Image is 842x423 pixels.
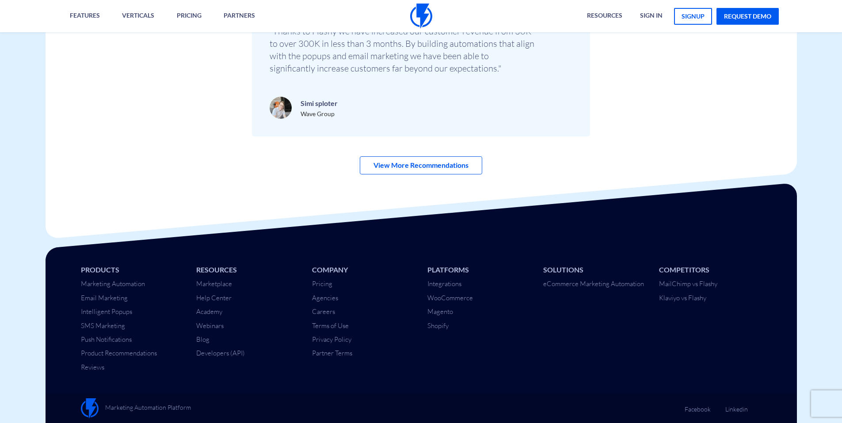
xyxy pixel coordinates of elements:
[81,349,157,357] a: Product Recommendations
[360,156,482,174] a: View More Recommendations
[312,335,351,344] a: Privacy Policy
[81,363,104,371] a: Reviews
[427,307,453,316] a: Magento
[81,294,128,302] a: Email Marketing
[427,279,461,288] a: Integrations
[725,398,748,414] a: Linkedin
[81,279,145,288] a: Marketing Automation
[196,349,245,357] a: Developers (API)
[543,265,646,275] li: Solutions
[301,97,338,110] p: Simi sploter
[659,279,717,288] a: MailChimp vs Flashy
[196,321,224,330] a: Webinars
[270,25,535,75] p: "Thanks to Flashy we have increased our customer revenue from 30K to over 300K in less than 3 mon...
[196,307,222,316] a: Academy
[81,335,132,344] a: Push Notifications
[312,265,415,275] li: Company
[81,398,99,419] img: Flashy
[196,265,299,275] li: Resources
[685,398,711,414] a: Facebook
[659,265,762,275] li: Competitors
[196,335,210,344] a: Blog
[81,307,132,316] a: Intelligent Popups
[81,398,191,419] a: Marketing Automation Platform
[427,294,473,302] a: WooCommerce
[196,279,232,288] a: Marketplace
[81,265,183,275] li: Products
[312,307,335,316] a: Careers
[543,279,644,288] a: eCommerce Marketing Automation
[312,321,349,330] a: Terms of Use
[427,265,530,275] li: Platforms
[312,279,332,288] a: Pricing
[427,321,449,330] a: Shopify
[674,8,712,25] a: signup
[196,294,232,302] a: Help Center
[716,8,779,25] a: request demo
[81,321,125,330] a: SMS Marketing
[312,294,338,302] a: Agencies
[312,349,352,357] a: Partner Terms
[301,110,335,117] span: Wave Group
[659,294,706,302] a: Klaviyo vs Flashy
